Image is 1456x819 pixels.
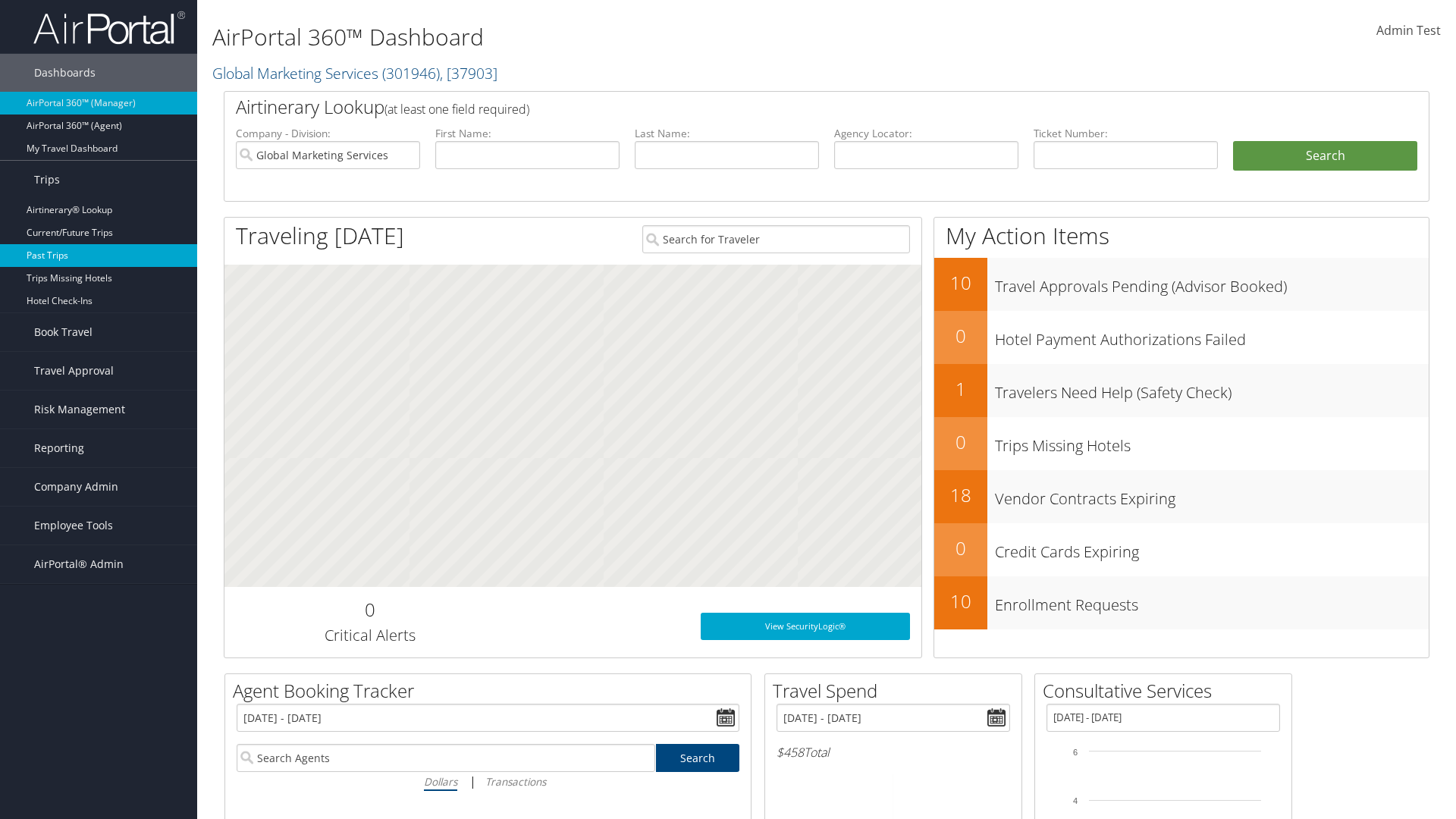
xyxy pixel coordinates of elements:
[934,482,987,508] h2: 18
[384,101,529,118] span: (at least one field required)
[834,126,1018,141] label: Agency Locator:
[1376,22,1441,39] span: Admin Test
[424,774,457,789] i: Dollars
[701,613,910,640] a: View SecurityLogic®
[236,597,504,623] h2: 0
[233,678,751,704] h2: Agent Booking Tracker
[934,323,987,349] h2: 0
[34,54,96,92] span: Dashboards
[642,225,910,253] input: Search for Traveler
[34,161,60,199] span: Trips
[34,468,118,506] span: Company Admin
[236,625,504,646] h3: Critical Alerts
[212,63,497,83] a: Global Marketing Services
[777,744,804,761] span: $458
[382,63,440,83] span: ( 301946 )
[1376,8,1441,55] a: Admin Test
[934,270,987,296] h2: 10
[773,678,1021,704] h2: Travel Spend
[212,21,1031,53] h1: AirPortal 360™ Dashboard
[237,744,655,772] input: Search Agents
[934,535,987,561] h2: 0
[934,417,1429,470] a: 0Trips Missing Hotels
[995,534,1429,563] h3: Credit Cards Expiring
[34,429,84,467] span: Reporting
[34,507,113,544] span: Employee Tools
[934,523,1429,576] a: 0Credit Cards Expiring
[995,481,1429,510] h3: Vendor Contracts Expiring
[1073,796,1078,805] tspan: 4
[1073,748,1078,757] tspan: 6
[934,364,1429,417] a: 1Travelers Need Help (Safety Check)
[995,428,1429,457] h3: Trips Missing Hotels
[1043,678,1291,704] h2: Consultative Services
[435,126,620,141] label: First Name:
[995,268,1429,297] h3: Travel Approvals Pending (Advisor Booked)
[635,126,819,141] label: Last Name:
[995,322,1429,350] h3: Hotel Payment Authorizations Failed
[236,126,420,141] label: Company - Division:
[237,772,739,791] div: |
[236,94,1317,120] h2: Airtinerary Lookup
[934,588,987,614] h2: 10
[934,376,987,402] h2: 1
[934,470,1429,523] a: 18Vendor Contracts Expiring
[33,10,185,45] img: airportal-logo.png
[934,220,1429,252] h1: My Action Items
[934,429,987,455] h2: 0
[934,576,1429,629] a: 10Enrollment Requests
[1233,141,1417,171] button: Search
[34,391,125,428] span: Risk Management
[656,744,740,772] a: Search
[34,352,114,390] span: Travel Approval
[1034,126,1218,141] label: Ticket Number:
[995,587,1429,616] h3: Enrollment Requests
[236,220,404,252] h1: Traveling [DATE]
[934,258,1429,311] a: 10Travel Approvals Pending (Advisor Booked)
[934,311,1429,364] a: 0Hotel Payment Authorizations Failed
[485,774,546,789] i: Transactions
[777,744,1010,761] h6: Total
[995,375,1429,403] h3: Travelers Need Help (Safety Check)
[440,63,497,83] span: , [ 37903 ]
[34,313,93,351] span: Book Travel
[34,545,124,583] span: AirPortal® Admin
